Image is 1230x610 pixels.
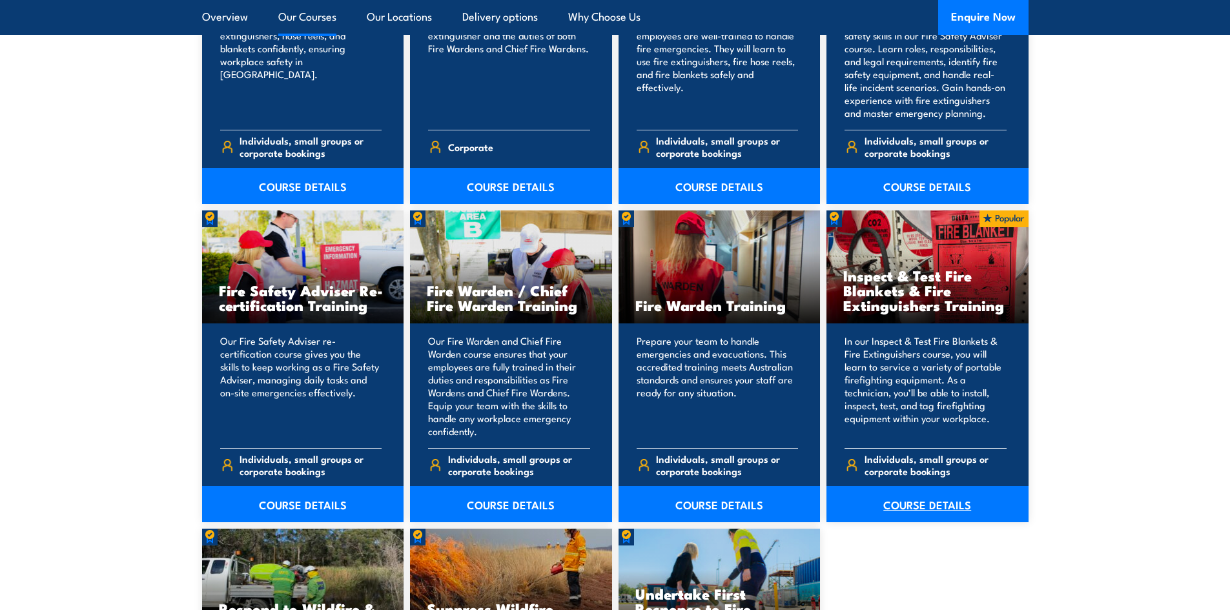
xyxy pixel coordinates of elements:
[410,168,612,204] a: COURSE DETAILS
[619,168,821,204] a: COURSE DETAILS
[220,3,382,119] p: Train your team in essential fire safety. Learn to use fire extinguishers, hose reels, and blanke...
[656,452,798,477] span: Individuals, small groups or corporate bookings
[635,298,804,312] h3: Fire Warden Training
[845,3,1007,119] p: Equip your team in [GEOGRAPHIC_DATA] with key fire safety skills in our Fire Safety Adviser cours...
[240,452,382,477] span: Individuals, small groups or corporate bookings
[448,137,493,157] span: Corporate
[865,134,1007,159] span: Individuals, small groups or corporate bookings
[202,486,404,522] a: COURSE DETAILS
[240,134,382,159] span: Individuals, small groups or corporate bookings
[843,268,1012,312] h3: Inspect & Test Fire Blankets & Fire Extinguishers Training
[656,134,798,159] span: Individuals, small groups or corporate bookings
[219,283,387,312] h3: Fire Safety Adviser Re-certification Training
[220,334,382,438] p: Our Fire Safety Adviser re-certification course gives you the skills to keep working as a Fire Sa...
[428,334,590,438] p: Our Fire Warden and Chief Fire Warden course ensures that your employees are fully trained in the...
[202,168,404,204] a: COURSE DETAILS
[845,334,1007,438] p: In our Inspect & Test Fire Blankets & Fire Extinguishers course, you will learn to service a vari...
[826,168,1029,204] a: COURSE DETAILS
[448,452,590,477] span: Individuals, small groups or corporate bookings
[619,486,821,522] a: COURSE DETAILS
[410,486,612,522] a: COURSE DETAILS
[865,452,1007,477] span: Individuals, small groups or corporate bookings
[428,3,590,119] p: Our Fire Combo Awareness Day includes training on how to use a fire extinguisher and the duties o...
[826,486,1029,522] a: COURSE DETAILS
[637,3,799,119] p: Our Fire Extinguisher and Fire Warden course will ensure your employees are well-trained to handl...
[427,283,595,312] h3: Fire Warden / Chief Fire Warden Training
[637,334,799,438] p: Prepare your team to handle emergencies and evacuations. This accredited training meets Australia...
